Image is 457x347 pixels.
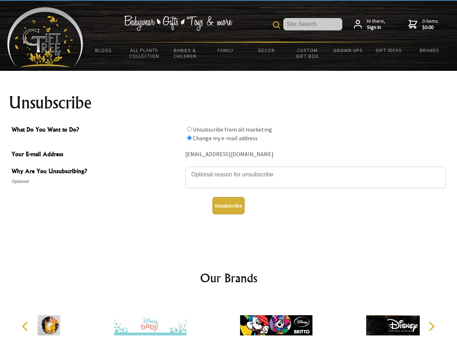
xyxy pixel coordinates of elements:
h1: Unsubscribe [9,94,449,111]
input: What Do You Want to Do? [187,127,192,132]
h2: Our Brands [14,269,443,287]
a: Brands [409,43,450,58]
a: Babies & Children [165,43,206,64]
span: 0 items [422,18,438,31]
strong: Sign in [367,24,385,31]
a: Grown Ups [327,43,368,58]
span: Optional [12,177,182,186]
button: Next [423,318,439,334]
a: Custom Gift Box [287,43,328,64]
label: Unsubscribe from all marketing [193,126,272,133]
span: Your E-mail Address [12,150,182,160]
img: Babyware - Gifts - Toys and more... [7,7,83,67]
div: [EMAIL_ADDRESS][DOMAIN_NAME] [185,149,446,160]
a: Decor [246,43,287,58]
input: Site Search [283,18,342,30]
a: BLOGS [83,43,124,58]
strong: $0.00 [422,24,438,31]
textarea: Why Are You Unsubscribing? [185,167,446,188]
button: Unsubscribe [212,197,245,214]
img: product search [273,21,280,29]
label: Change my e-mail address [193,134,258,142]
span: Hi there, [367,18,385,31]
input: What Do You Want to Do? [187,136,192,140]
a: 0 items$0.00 [409,18,438,31]
a: Gift Ideas [368,43,409,58]
a: All Plants Collection [124,43,165,64]
button: Previous [18,318,34,334]
img: Babywear - Gifts - Toys & more [124,16,232,31]
a: Hi there,Sign in [354,18,385,31]
span: Why Are You Unsubscribing? [12,167,182,177]
a: Family [206,43,246,58]
span: What Do You Want to Do? [12,125,182,136]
